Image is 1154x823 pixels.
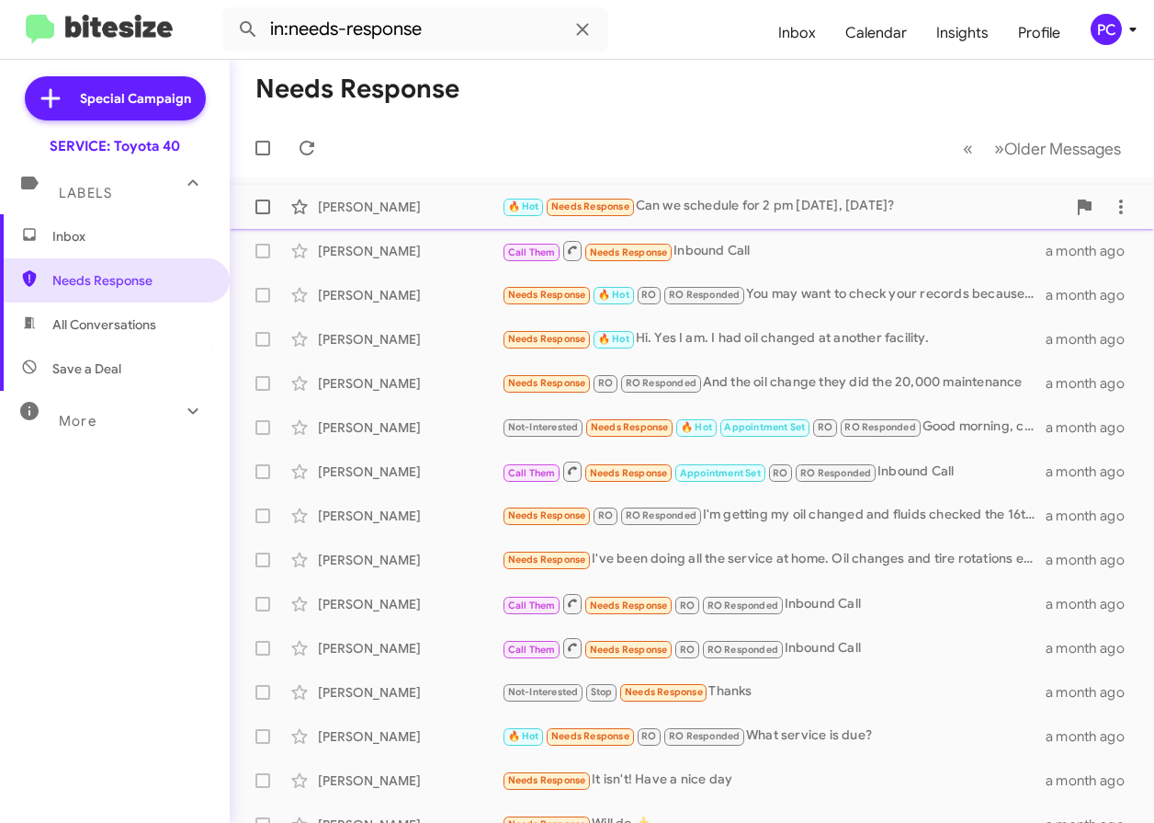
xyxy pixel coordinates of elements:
[669,289,740,301] span: RO Responded
[508,246,556,258] span: Call Them
[1046,242,1139,260] div: a month ago
[52,315,156,334] span: All Conversations
[1046,727,1139,746] div: a month ago
[1046,683,1139,702] div: a month ago
[255,74,459,104] h1: Needs Response
[318,551,502,569] div: [PERSON_NAME]
[844,421,915,433] span: RO Responded
[508,600,556,612] span: Call Them
[318,242,502,260] div: [PERSON_NAME]
[1046,330,1139,349] div: a month ago
[551,730,629,742] span: Needs Response
[831,6,922,60] a: Calendar
[502,417,1046,438] div: Good morning, can I schedule oil change for [DATE]?
[59,413,96,429] span: More
[1004,139,1121,159] span: Older Messages
[508,686,579,698] span: Not-Interested
[707,644,778,656] span: RO Responded
[591,421,669,433] span: Needs Response
[1046,772,1139,790] div: a month ago
[502,239,1046,262] div: Inbound Call
[922,6,1003,60] a: Insights
[1003,6,1075,60] a: Profile
[590,467,668,479] span: Needs Response
[52,271,209,290] span: Needs Response
[508,421,579,433] span: Not-Interested
[590,246,668,258] span: Needs Response
[1046,639,1139,657] div: a month ago
[508,289,586,301] span: Needs Response
[680,644,695,656] span: RO
[318,595,502,613] div: [PERSON_NAME]
[502,592,1046,615] div: Inbound Call
[590,600,668,612] span: Needs Response
[318,198,502,216] div: [PERSON_NAME]
[994,137,1004,160] span: »
[681,421,712,433] span: 🔥 Hot
[502,372,1046,394] div: And the oil change they did the 20,000 maintenance
[764,6,831,60] a: Inbox
[502,328,1046,349] div: Hi. Yes I am. I had oil changed at another facility.
[1046,286,1139,304] div: a month ago
[318,286,502,304] div: [PERSON_NAME]
[318,639,502,657] div: [PERSON_NAME]
[508,774,586,786] span: Needs Response
[626,509,696,521] span: RO Responded
[1046,418,1139,437] div: a month ago
[1046,595,1139,613] div: a month ago
[963,137,973,160] span: «
[502,770,1046,791] div: It isn't! Have a nice day
[669,730,740,742] span: RO Responded
[641,289,656,301] span: RO
[508,333,586,345] span: Needs Response
[680,600,695,612] span: RO
[502,196,1066,217] div: Can we schedule for 2 pm [DATE], [DATE]?
[773,467,787,479] span: RO
[626,377,696,389] span: RO Responded
[508,200,539,212] span: 🔥 Hot
[59,185,112,201] span: Labels
[1046,374,1139,393] div: a month ago
[508,554,586,566] span: Needs Response
[953,130,1132,167] nav: Page navigation example
[598,377,613,389] span: RO
[25,76,206,120] a: Special Campaign
[1046,507,1139,525] div: a month ago
[52,227,209,246] span: Inbox
[983,130,1132,167] button: Next
[502,284,1046,305] div: You may want to check your records because I just had it there [DATE] morning, [DATE]
[222,7,608,51] input: Search
[502,460,1046,483] div: Inbound Call
[50,137,180,155] div: SERVICE: Toyota 40
[1091,14,1122,45] div: PC
[680,467,761,479] span: Appointment Set
[707,600,778,612] span: RO Responded
[318,463,502,481] div: [PERSON_NAME]
[590,644,668,656] span: Needs Response
[502,505,1046,526] div: I'm getting my oil changed and fluids checked the 16th on [GEOGRAPHIC_DATA]
[502,681,1046,703] div: Thanks
[1046,463,1139,481] div: a month ago
[318,683,502,702] div: [PERSON_NAME]
[1075,14,1134,45] button: PC
[508,509,586,521] span: Needs Response
[502,636,1046,659] div: Inbound Call
[508,644,556,656] span: Call Them
[591,686,613,698] span: Stop
[551,200,629,212] span: Needs Response
[1046,551,1139,569] div: a month ago
[318,727,502,746] div: [PERSON_NAME]
[598,509,613,521] span: RO
[952,130,984,167] button: Previous
[318,418,502,437] div: [PERSON_NAME]
[508,467,556,479] span: Call Them
[508,730,539,742] span: 🔥 Hot
[318,772,502,790] div: [PERSON_NAME]
[80,89,191,108] span: Special Campaign
[598,333,629,345] span: 🔥 Hot
[318,507,502,525] div: [PERSON_NAME]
